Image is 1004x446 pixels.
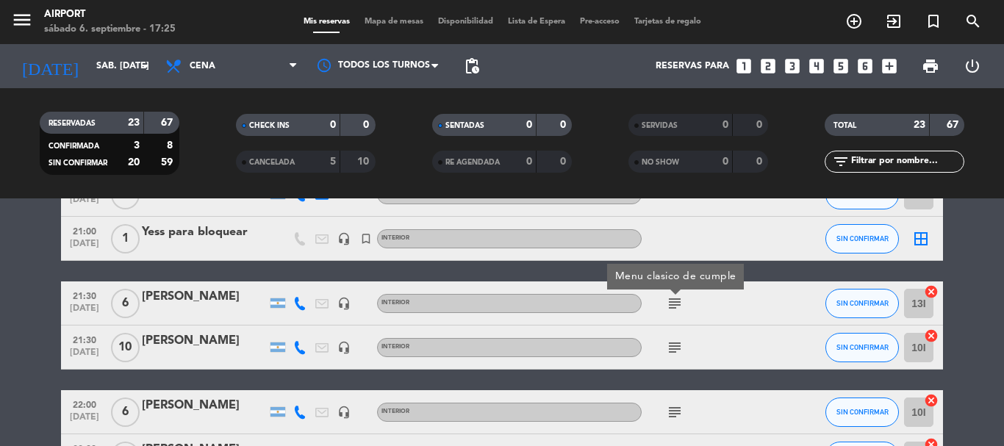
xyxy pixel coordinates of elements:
span: 22:00 [66,395,103,412]
i: arrow_drop_down [137,57,154,75]
strong: 23 [914,120,925,130]
i: add_box [880,57,899,76]
i: border_all [912,230,930,248]
span: NO SHOW [642,159,679,166]
strong: 23 [128,118,140,128]
i: menu [11,9,33,31]
i: search [964,12,982,30]
strong: 0 [722,157,728,167]
i: power_settings_new [964,57,981,75]
strong: 67 [161,118,176,128]
span: Lista de Espera [501,18,573,26]
strong: 0 [756,157,765,167]
span: 6 [111,289,140,318]
input: Filtrar por nombre... [850,154,964,170]
i: cancel [924,393,939,408]
span: [DATE] [66,195,103,212]
div: Yess para bloquear [142,223,267,242]
i: looks_5 [831,57,850,76]
span: print [922,57,939,75]
span: [DATE] [66,412,103,429]
button: menu [11,9,33,36]
i: filter_list [832,153,850,170]
i: cancel [924,328,939,343]
span: 21:00 [66,222,103,239]
button: SIN CONFIRMAR [825,289,899,318]
span: Cena [190,61,215,71]
strong: 0 [756,120,765,130]
i: cancel [924,284,939,299]
span: [DATE] [66,239,103,256]
i: looks_3 [783,57,802,76]
span: 21:30 [66,331,103,348]
span: Tarjetas de regalo [627,18,709,26]
i: looks_4 [807,57,826,76]
span: INTERIOR [381,300,409,306]
span: INTERIOR [381,409,409,414]
strong: 10 [357,157,372,167]
span: 21:30 [66,287,103,303]
strong: 20 [128,157,140,168]
span: Disponibilidad [431,18,501,26]
span: SENTADAS [445,122,484,129]
span: RESERVADAS [49,120,96,127]
div: sábado 6. septiembre - 17:25 [44,22,176,37]
i: headset_mic [337,341,351,354]
span: INTERIOR [381,235,409,241]
strong: 0 [722,120,728,130]
i: subject [666,295,684,312]
i: add_circle_outline [845,12,863,30]
strong: 67 [947,120,961,130]
span: CANCELADA [249,159,295,166]
i: turned_in_not [359,232,373,245]
div: Menu clasico de cumple [615,269,736,284]
span: SIN CONFIRMAR [836,343,889,351]
div: [PERSON_NAME] [142,331,267,350]
span: SIN CONFIRMAR [836,234,889,242]
span: CHECK INS [249,122,290,129]
div: Airport [44,7,176,22]
strong: 0 [560,120,569,130]
div: [PERSON_NAME] [142,396,267,415]
strong: 8 [167,140,176,151]
span: [DATE] [66,303,103,320]
strong: 3 [134,140,140,151]
i: headset_mic [337,406,351,419]
i: headset_mic [337,232,351,245]
span: [DATE] [66,348,103,364]
span: INTERIOR [381,344,409,350]
i: [DATE] [11,50,89,82]
i: looks_6 [856,57,875,76]
span: 6 [111,398,140,427]
i: exit_to_app [885,12,903,30]
button: SIN CONFIRMAR [825,224,899,253]
i: looks_one [734,57,753,76]
i: looks_two [759,57,778,76]
strong: 0 [560,157,569,167]
strong: 0 [526,157,532,167]
span: SIN CONFIRMAR [836,299,889,307]
span: TOTAL [833,122,856,129]
i: turned_in_not [925,12,942,30]
i: headset_mic [337,297,351,310]
span: Mis reservas [296,18,357,26]
i: subject [666,403,684,421]
strong: 0 [363,120,372,130]
strong: 0 [330,120,336,130]
span: SIN CONFIRMAR [49,159,107,167]
span: RE AGENDADA [445,159,500,166]
span: SIN CONFIRMAR [836,408,889,416]
span: Pre-acceso [573,18,627,26]
span: pending_actions [463,57,481,75]
button: SIN CONFIRMAR [825,398,899,427]
span: Reservas para [656,61,729,71]
span: CONFIRMADA [49,143,99,150]
button: SIN CONFIRMAR [825,333,899,362]
strong: 0 [526,120,532,130]
span: Mapa de mesas [357,18,431,26]
div: [PERSON_NAME] [142,287,267,306]
strong: 5 [330,157,336,167]
strong: 59 [161,157,176,168]
span: 10 [111,333,140,362]
span: SERVIDAS [642,122,678,129]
